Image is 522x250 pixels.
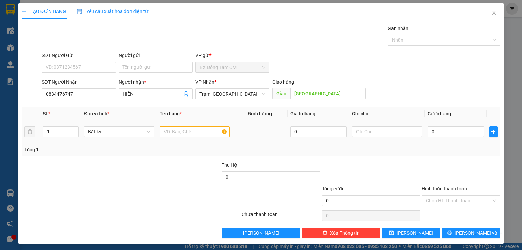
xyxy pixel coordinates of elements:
input: Ghi Chú [352,126,422,137]
span: Trạm Sài Gòn [199,89,265,99]
span: Bất kỳ [88,127,150,137]
span: Thu Hộ [222,162,237,168]
span: user-add [183,91,189,97]
label: Gán nhãn [388,26,408,31]
th: Ghi chú [349,107,425,120]
div: VP gửi [195,52,269,59]
span: plus [490,129,497,134]
div: Người nhận [119,78,193,86]
label: Hình thức thanh toán [422,186,467,191]
span: [PERSON_NAME] [397,229,433,237]
span: [PERSON_NAME] và In [455,229,502,237]
span: Yêu cầu xuất hóa đơn điện tử [77,9,149,14]
span: Cước hàng [428,111,451,116]
span: Giao hàng [272,79,294,85]
span: Định lượng [248,111,272,116]
span: printer [447,230,452,236]
button: delete [24,126,35,137]
div: Người gửi [119,52,193,59]
span: VP Nhận [195,79,214,85]
input: 0 [290,126,347,137]
span: Giá trị hàng [290,111,315,116]
span: TẠO ĐƠN HÀNG [22,9,66,14]
span: Tên hàng [160,111,182,116]
button: printer[PERSON_NAME] và In [442,228,501,238]
button: deleteXóa Thông tin [302,228,380,238]
span: save [389,230,394,236]
span: plus [22,9,27,14]
input: VD: Bàn, Ghế [160,126,230,137]
span: Xóa Thông tin [330,229,360,237]
div: SĐT Người Gửi [42,52,116,59]
button: [PERSON_NAME] [222,228,300,238]
span: Đơn vị tính [84,111,109,116]
img: icon [77,9,82,14]
div: Tổng: 1 [24,146,202,153]
span: close [491,10,497,15]
input: Dọc đường [290,88,366,99]
div: Chưa thanh toán [241,211,321,222]
div: SĐT Người Nhận [42,78,116,86]
button: Close [485,3,504,22]
span: delete [323,230,327,236]
span: SL [43,111,48,116]
span: Tổng cước [322,186,344,191]
span: BX Đồng Tâm CM [199,62,265,72]
span: Giao [272,88,290,99]
span: [PERSON_NAME] [243,229,279,237]
button: save[PERSON_NAME] [382,228,440,238]
button: plus [489,126,498,137]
